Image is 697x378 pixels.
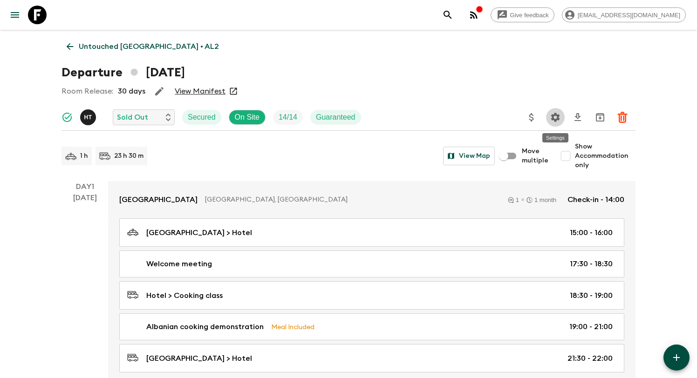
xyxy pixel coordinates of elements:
button: HT [80,109,98,125]
a: Welcome meeting17:30 - 18:30 [119,250,624,277]
p: Sold Out [117,112,148,123]
button: View Map [443,147,495,165]
p: Check-in - 14:00 [567,194,624,205]
div: Secured [182,110,221,125]
span: Show Accommodation only [575,142,635,170]
div: 1 [508,197,519,203]
svg: Synced Successfully [61,112,73,123]
p: On Site [235,112,260,123]
a: [GEOGRAPHIC_DATA][GEOGRAPHIC_DATA], [GEOGRAPHIC_DATA]11 monthCheck-in - 14:00 [108,181,635,218]
button: search adventures [438,6,457,24]
p: [GEOGRAPHIC_DATA] > Hotel [146,227,252,238]
button: Update Price, Early Bird Discount and Costs [522,108,541,127]
p: 19:00 - 21:00 [569,321,613,332]
h1: Departure [DATE] [61,63,185,82]
a: Albanian cooking demonstrationMeal Included19:00 - 21:00 [119,313,624,340]
p: 14 / 14 [279,112,297,123]
div: [EMAIL_ADDRESS][DOMAIN_NAME] [562,7,686,22]
p: Untouched [GEOGRAPHIC_DATA] • AL2 [79,41,219,52]
p: [GEOGRAPHIC_DATA], [GEOGRAPHIC_DATA] [205,195,497,204]
a: [GEOGRAPHIC_DATA] > Hotel15:00 - 16:00 [119,218,624,247]
p: Room Release: [61,86,113,97]
p: Welcome meeting [146,258,212,270]
p: H T [84,114,92,121]
button: Settings [546,108,565,127]
span: Give feedback [505,12,554,19]
p: 23 h 30 m [114,151,143,161]
p: 1 h [80,151,88,161]
p: 18:30 - 19:00 [570,290,613,301]
div: Settings [542,133,568,142]
p: Meal Included [271,322,314,332]
p: 17:30 - 18:30 [570,258,613,270]
a: Hotel > Cooking class18:30 - 19:00 [119,281,624,310]
span: Heldi Turhani [80,112,98,120]
p: Guaranteed [316,112,355,123]
div: Trip Fill [273,110,303,125]
p: Hotel > Cooking class [146,290,223,301]
p: Day 1 [61,181,108,192]
a: Untouched [GEOGRAPHIC_DATA] • AL2 [61,37,224,56]
p: Secured [188,112,216,123]
p: 30 days [118,86,145,97]
a: View Manifest [175,87,225,96]
a: Give feedback [491,7,554,22]
div: 1 month [526,197,556,203]
button: Archive (Completed, Cancelled or Unsynced Departures only) [591,108,609,127]
p: [GEOGRAPHIC_DATA] > Hotel [146,353,252,364]
a: [GEOGRAPHIC_DATA] > Hotel21:30 - 22:00 [119,344,624,372]
span: Move multiple [522,147,549,165]
p: 15:00 - 16:00 [570,227,613,238]
p: [GEOGRAPHIC_DATA] [119,194,198,205]
span: [EMAIL_ADDRESS][DOMAIN_NAME] [573,12,685,19]
p: Albanian cooking demonstration [146,321,264,332]
button: Download CSV [568,108,587,127]
div: On Site [229,110,266,125]
button: menu [6,6,24,24]
p: 21:30 - 22:00 [567,353,613,364]
button: Delete [613,108,632,127]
